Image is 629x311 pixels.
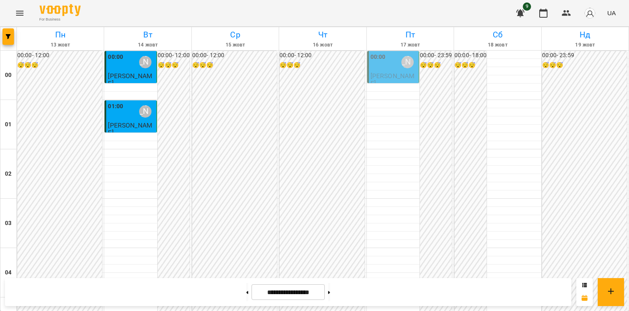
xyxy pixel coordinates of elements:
h6: 😴😴😴 [542,61,627,70]
button: Menu [10,3,30,23]
label: 00:00 [108,53,123,62]
h6: 😴😴😴 [192,61,277,70]
h6: 18 жовт [455,41,540,49]
h6: 😴😴😴 [454,61,487,70]
span: [PERSON_NAME] [108,121,152,136]
h6: 00 [5,71,12,80]
h6: 00:00 - 12:00 [17,51,102,60]
h6: Вт [105,28,190,41]
h6: Пт [368,28,452,41]
button: UA [604,5,619,21]
img: avatar_s.png [584,7,596,19]
h6: 00:00 - 12:00 [158,51,190,60]
h6: 00:00 - 12:00 [192,51,277,60]
span: For Business [40,17,81,22]
div: Красюк Анжела [401,56,414,68]
h6: 19 жовт [543,41,627,49]
h6: 00:00 - 23:59 [420,51,452,60]
h6: 😴😴😴 [17,61,102,70]
img: Voopty Logo [40,4,81,16]
h6: 00:00 - 18:00 [454,51,487,60]
h6: 17 жовт [368,41,452,49]
label: 01:00 [108,102,123,111]
h6: Пн [18,28,103,41]
h6: Чт [280,28,365,41]
h6: 01 [5,120,12,129]
h6: 00:00 - 23:59 [542,51,627,60]
h6: 😴😴😴 [158,61,190,70]
h6: 03 [5,219,12,228]
label: 00:00 [370,53,386,62]
h6: 16 жовт [280,41,365,49]
div: Красюк Анжела [139,105,151,118]
div: Красюк Анжела [139,56,151,68]
h6: 02 [5,169,12,179]
h6: 04 [5,268,12,277]
span: [PERSON_NAME] [108,72,152,87]
h6: Нд [543,28,627,41]
h6: 15 жовт [193,41,277,49]
h6: 😴😴😴 [280,61,364,70]
span: [PERSON_NAME] [370,72,415,87]
span: 9 [523,2,531,11]
h6: 14 жовт [105,41,190,49]
h6: 😴😴😴 [420,61,452,70]
h6: Ср [193,28,277,41]
span: UA [607,9,616,17]
h6: Сб [455,28,540,41]
h6: 13 жовт [18,41,103,49]
h6: 00:00 - 12:00 [280,51,364,60]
